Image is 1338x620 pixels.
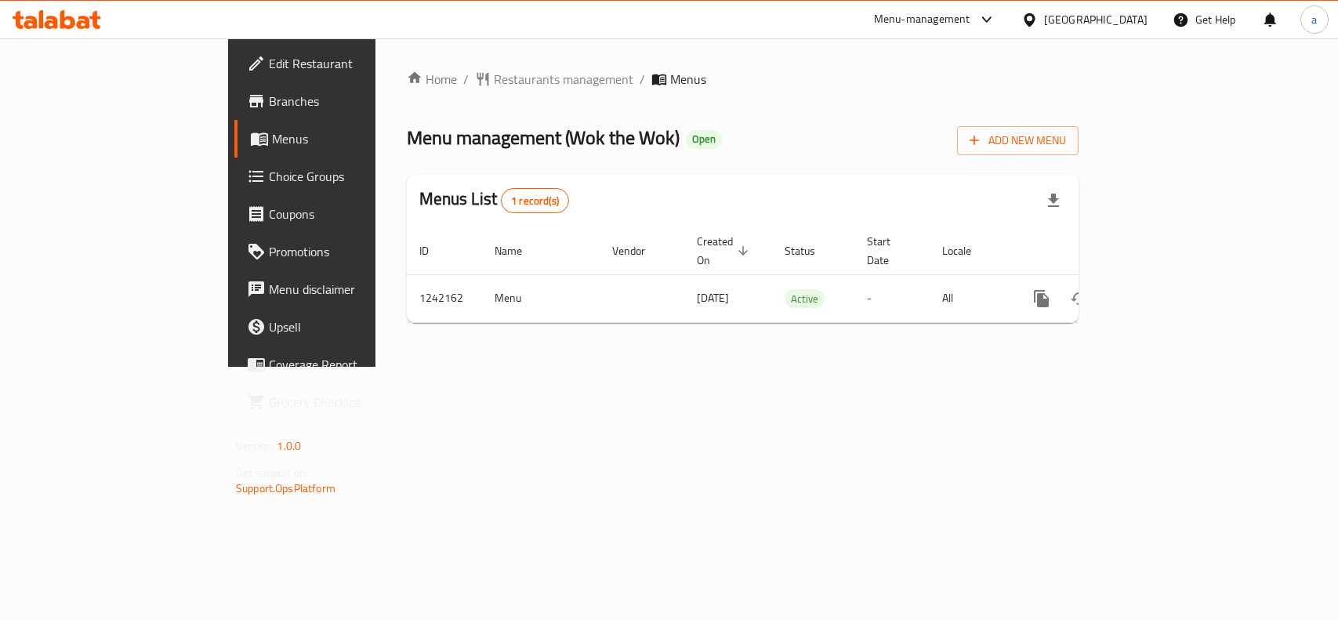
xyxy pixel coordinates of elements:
[1061,280,1098,317] button: Change Status
[234,82,451,120] a: Branches
[686,130,722,149] div: Open
[234,233,451,270] a: Promotions
[269,205,439,223] span: Coupons
[234,45,451,82] a: Edit Restaurant
[785,289,825,308] div: Active
[269,167,439,186] span: Choice Groups
[942,241,992,260] span: Locale
[236,478,335,499] a: Support.OpsPlatform
[234,158,451,195] a: Choice Groups
[670,70,706,89] span: Menus
[494,70,633,89] span: Restaurants management
[234,308,451,346] a: Upsell
[234,270,451,308] a: Menu disclaimer
[874,10,970,29] div: Menu-management
[407,70,1079,89] nav: breadcrumb
[482,274,600,322] td: Menu
[419,187,569,213] h2: Menus List
[697,288,729,308] span: [DATE]
[1035,182,1072,219] div: Export file
[269,242,439,261] span: Promotions
[1023,280,1061,317] button: more
[501,188,569,213] div: Total records count
[640,70,645,89] li: /
[236,436,274,456] span: Version:
[1311,11,1317,28] span: a
[269,280,439,299] span: Menu disclaimer
[407,120,680,155] span: Menu management ( Wok the Wok )
[1010,227,1186,275] th: Actions
[1044,11,1148,28] div: [GEOGRAPHIC_DATA]
[930,274,1010,322] td: All
[234,346,451,383] a: Coverage Report
[463,70,469,89] li: /
[970,131,1066,150] span: Add New Menu
[419,241,449,260] span: ID
[269,317,439,336] span: Upsell
[854,274,930,322] td: -
[234,383,451,421] a: Grocery Checklist
[957,126,1079,155] button: Add New Menu
[269,393,439,412] span: Grocery Checklist
[686,132,722,146] span: Open
[272,129,439,148] span: Menus
[495,241,542,260] span: Name
[502,194,568,208] span: 1 record(s)
[612,241,665,260] span: Vendor
[236,462,308,483] span: Get support on:
[234,120,451,158] a: Menus
[697,232,753,270] span: Created On
[867,232,911,270] span: Start Date
[269,92,439,111] span: Branches
[277,436,301,456] span: 1.0.0
[475,70,633,89] a: Restaurants management
[407,227,1186,323] table: enhanced table
[269,355,439,374] span: Coverage Report
[269,54,439,73] span: Edit Restaurant
[785,241,836,260] span: Status
[234,195,451,233] a: Coupons
[785,290,825,308] span: Active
